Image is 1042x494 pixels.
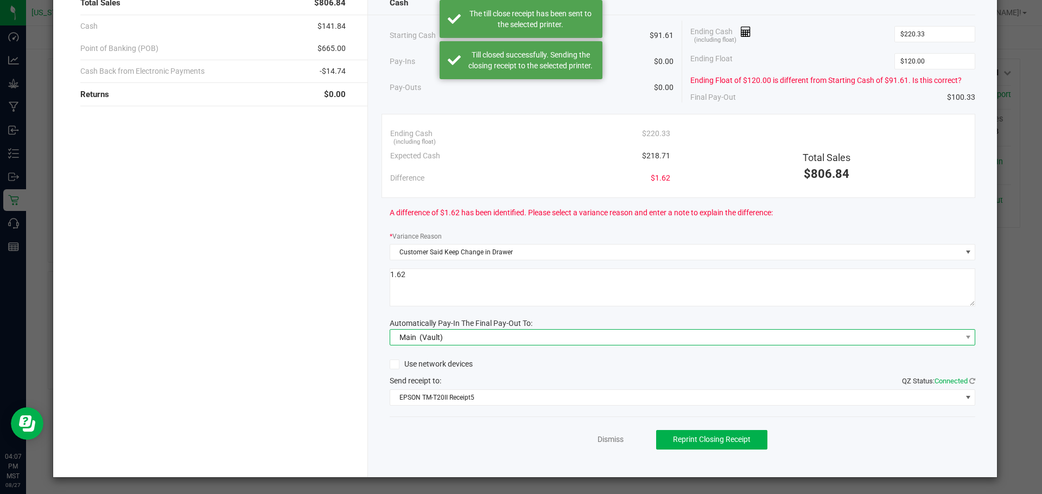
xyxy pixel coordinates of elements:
[390,128,433,139] span: Ending Cash
[390,319,532,328] span: Automatically Pay-In The Final Pay-Out To:
[390,207,773,219] span: A difference of $1.62 has been identified. Please select a variance reason and enter a note to ex...
[393,138,436,147] span: (including float)
[651,172,670,184] span: $1.62
[390,82,421,93] span: Pay-Outs
[642,150,670,162] span: $218.71
[80,83,346,106] div: Returns
[467,8,594,30] div: The till close receipt has been sent to the selected printer.
[317,21,346,32] span: $141.84
[642,128,670,139] span: $220.33
[690,53,733,69] span: Ending Float
[902,377,975,385] span: QZ Status:
[690,26,751,42] span: Ending Cash
[598,434,624,445] a: Dismiss
[467,49,594,71] div: Till closed successfully. Sending the closing receipt to the selected printer.
[656,430,767,450] button: Reprint Closing Receipt
[673,435,751,444] span: Reprint Closing Receipt
[390,358,473,370] label: Use network devices
[803,152,850,163] span: Total Sales
[320,66,346,77] span: -$14.74
[399,333,416,342] span: Main
[324,88,346,101] span: $0.00
[80,21,98,32] span: Cash
[390,232,442,241] label: Variance Reason
[650,30,674,41] span: $91.61
[390,172,424,184] span: Difference
[317,43,346,54] span: $665.00
[654,56,674,67] span: $0.00
[690,75,975,86] div: Ending Float of $120.00 is different from Starting Cash of $91.61. Is this correct?
[390,390,962,405] span: EPSON TM-T20II Receipt5
[390,56,415,67] span: Pay-Ins
[935,377,968,385] span: Connected
[947,92,975,103] span: $100.33
[654,82,674,93] span: $0.00
[390,150,440,162] span: Expected Cash
[420,333,443,342] span: (Vault)
[390,245,962,260] span: Customer Said Keep Change in Drawer
[804,167,849,181] span: $806.84
[690,92,736,103] span: Final Pay-Out
[80,66,205,77] span: Cash Back from Electronic Payments
[80,43,158,54] span: Point of Banking (POB)
[390,376,441,385] span: Send receipt to:
[390,30,436,41] span: Starting Cash
[694,36,736,45] span: (including float)
[11,407,43,440] iframe: Resource center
